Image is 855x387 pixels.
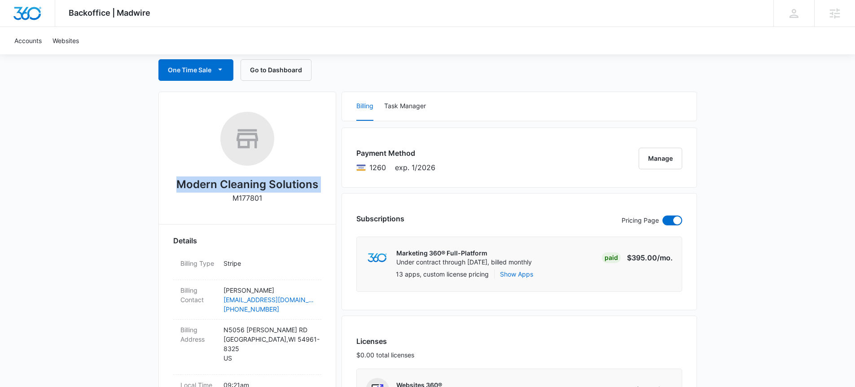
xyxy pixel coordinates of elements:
p: Marketing 360® Full-Platform [396,249,532,258]
span: Backoffice | Madwire [69,8,150,18]
a: [EMAIL_ADDRESS][DOMAIN_NAME] [224,295,314,304]
p: $0.00 total licenses [356,350,414,360]
a: Websites [47,27,84,54]
a: [PHONE_NUMBER] [224,304,314,314]
button: Go to Dashboard [241,59,311,81]
h2: Modern Cleaning Solutions [176,176,318,193]
p: Under contract through [DATE], billed monthly [396,258,532,267]
button: Task Manager [384,92,426,121]
div: Paid [602,252,621,263]
p: $395.00 [627,252,673,263]
button: One Time Sale [158,59,233,81]
a: Accounts [9,27,47,54]
button: Billing [356,92,373,121]
div: Billing AddressN5056 [PERSON_NAME] RD[GEOGRAPHIC_DATA],WI 54961-8325US [173,320,321,375]
div: Billing TypeStripe [173,253,321,280]
span: /mo. [657,253,673,262]
img: marketing360Logo [368,253,387,263]
p: N5056 [PERSON_NAME] RD [GEOGRAPHIC_DATA] , WI 54961-8325 US [224,325,314,363]
span: exp. 1/2026 [395,162,435,173]
dt: Billing Contact [180,286,216,304]
h3: Payment Method [356,148,435,158]
p: M177801 [232,193,262,203]
p: 13 apps, custom license pricing [396,269,489,279]
h3: Subscriptions [356,213,404,224]
button: Manage [639,148,682,169]
span: Details [173,235,197,246]
p: [PERSON_NAME] [224,286,314,295]
span: Visa ending with [369,162,386,173]
h3: Licenses [356,336,414,347]
dt: Billing Address [180,325,216,344]
p: Stripe [224,259,314,268]
button: Show Apps [500,269,533,279]
dt: Billing Type [180,259,216,268]
div: Billing Contact[PERSON_NAME][EMAIL_ADDRESS][DOMAIN_NAME][PHONE_NUMBER] [173,280,321,320]
p: Pricing Page [622,215,659,225]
